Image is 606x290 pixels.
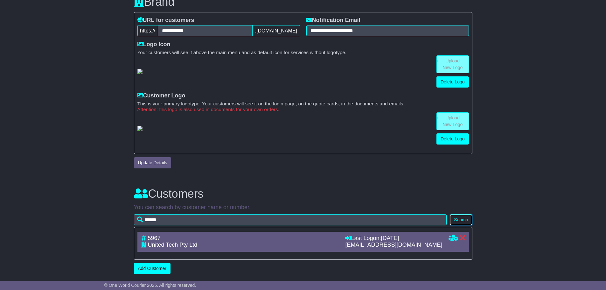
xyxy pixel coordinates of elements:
[436,76,469,88] a: Delete Logo
[345,242,442,249] div: [EMAIL_ADDRESS][DOMAIN_NAME]
[137,126,143,131] img: GetCustomerLogo
[381,235,399,241] span: [DATE]
[436,55,469,73] a: Upload New Logo
[252,25,300,36] span: .[DOMAIN_NAME]
[134,263,171,274] a: Add Customer
[137,107,469,112] small: Attention: this logo is also used in documents for your own orders.
[137,101,469,107] small: This is your primary logotype. Your customers will see it on the login page, on the quote cards, ...
[104,283,196,288] span: © One World Courier 2025. All rights reserved.
[137,17,194,24] label: URL for customers
[137,92,185,99] label: Customer Logo
[345,235,442,242] div: Last Logon:
[450,214,472,225] button: Search
[134,157,171,168] button: Update Details
[134,187,472,200] h3: Customers
[137,50,469,55] small: Your customers will see it above the main menu and as default icon for services without logotype.
[137,69,143,74] img: GetResellerIconLogo
[134,204,472,211] p: You can search by customer name or number.
[436,133,469,145] a: Delete Logo
[137,41,171,48] label: Logo Icon
[137,25,158,36] span: https://
[148,242,198,248] span: United Tech Pty Ltd
[148,235,161,241] span: 5967
[306,17,360,24] label: Notification Email
[436,112,469,130] a: Upload New Logo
